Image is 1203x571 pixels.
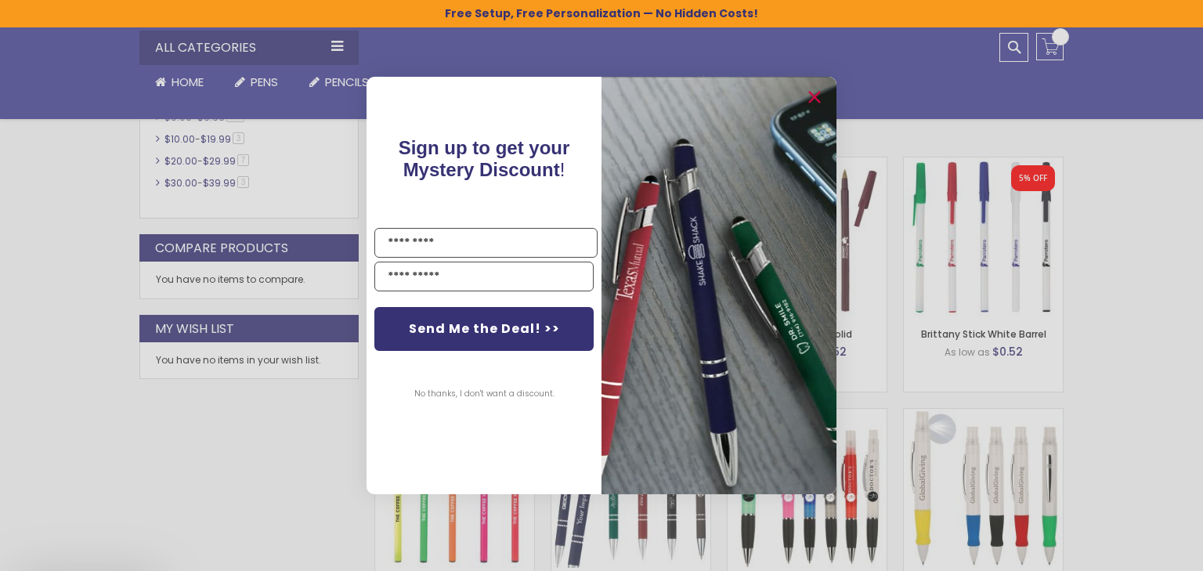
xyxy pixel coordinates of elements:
span: Sign up to get your Mystery Discount [399,137,570,180]
button: Close dialog [802,85,827,110]
button: No thanks, I don't want a discount. [406,374,562,414]
img: pop-up-image [601,77,836,494]
span: ! [399,137,570,180]
button: Send Me the Deal! >> [374,307,594,351]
